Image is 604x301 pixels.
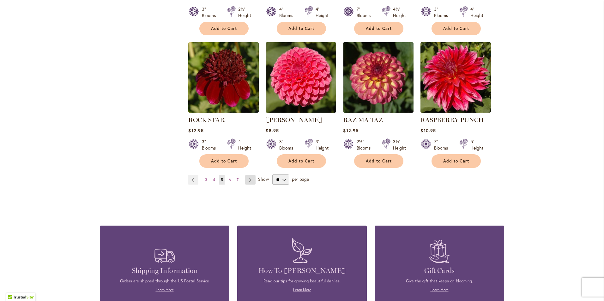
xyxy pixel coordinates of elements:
div: 5' Height [470,139,483,151]
span: Add to Cart [211,26,237,31]
button: Add to Cart [432,154,481,168]
span: Add to Cart [211,158,237,164]
span: 3 [205,177,207,182]
button: Add to Cart [277,22,326,35]
div: 2½' Height [238,6,251,19]
div: 4" Blooms [279,6,297,19]
span: 4 [213,177,215,182]
a: Learn More [156,287,174,292]
a: 6 [227,175,233,185]
div: 4' Height [470,6,483,19]
button: Add to Cart [199,22,249,35]
span: $10.95 [420,127,436,133]
img: RASPBERRY PUNCH [420,42,491,113]
a: RASPBERRY PUNCH [420,116,484,124]
button: Add to Cart [199,154,249,168]
span: $12.95 [188,127,203,133]
span: Add to Cart [443,26,469,31]
span: Show [258,176,269,182]
a: ROCK STAR [188,116,225,124]
span: 7 [237,177,239,182]
a: 7 [235,175,240,185]
button: Add to Cart [354,22,403,35]
div: 3" Blooms [434,6,452,19]
div: 3" Blooms [202,139,220,151]
a: RAZ MA TAZ [343,108,414,114]
button: Add to Cart [432,22,481,35]
a: [PERSON_NAME] [266,116,322,124]
span: 6 [229,177,231,182]
a: REBECCA LYNN [266,108,336,114]
a: ROCK STAR [188,108,259,114]
h4: How To [PERSON_NAME] [247,266,357,275]
div: 3" Blooms [202,6,220,19]
p: Read our tips for growing beautiful dahlias. [247,278,357,284]
p: Give the gift that keeps on blooming. [384,278,495,284]
div: 4' Height [316,6,329,19]
div: 7" Blooms [434,139,452,151]
a: RAZ MA TAZ [343,116,383,124]
span: Add to Cart [366,158,392,164]
iframe: Launch Accessibility Center [5,279,22,296]
div: 4' Height [238,139,251,151]
div: 2½" Blooms [357,139,374,151]
a: Learn More [431,287,449,292]
div: 3½' Height [393,139,406,151]
span: 5 [221,177,223,182]
div: 4½' Height [393,6,406,19]
h4: Shipping Information [109,266,220,275]
span: Add to Cart [288,26,314,31]
img: ROCK STAR [188,42,259,113]
a: 4 [211,175,217,185]
span: $12.95 [343,127,358,133]
span: Add to Cart [443,158,469,164]
h4: Gift Cards [384,266,495,275]
span: $8.95 [266,127,279,133]
span: per page [292,176,309,182]
div: 3' Height [316,139,329,151]
span: Add to Cart [366,26,392,31]
button: Add to Cart [277,154,326,168]
img: REBECCA LYNN [266,42,336,113]
button: Add to Cart [354,154,403,168]
span: Add to Cart [288,158,314,164]
p: Orders are shipped through the US Postal Service [109,278,220,284]
a: Learn More [293,287,311,292]
a: 3 [203,175,209,185]
div: 3" Blooms [279,139,297,151]
a: RASPBERRY PUNCH [420,108,491,114]
div: 7" Blooms [357,6,374,19]
img: RAZ MA TAZ [343,42,414,113]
